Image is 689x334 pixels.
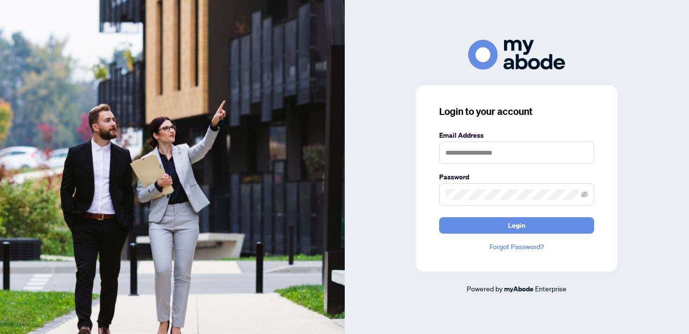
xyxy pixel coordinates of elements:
span: Enterprise [535,284,567,293]
label: Password [439,172,594,182]
a: Forgot Password? [439,241,594,252]
span: Powered by [467,284,503,293]
a: myAbode [504,284,534,294]
h3: Login to your account [439,105,594,118]
span: Login [508,218,525,233]
span: eye-invisible [581,191,588,198]
button: Login [439,217,594,234]
label: Email Address [439,130,594,141]
img: ma-logo [468,40,565,69]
